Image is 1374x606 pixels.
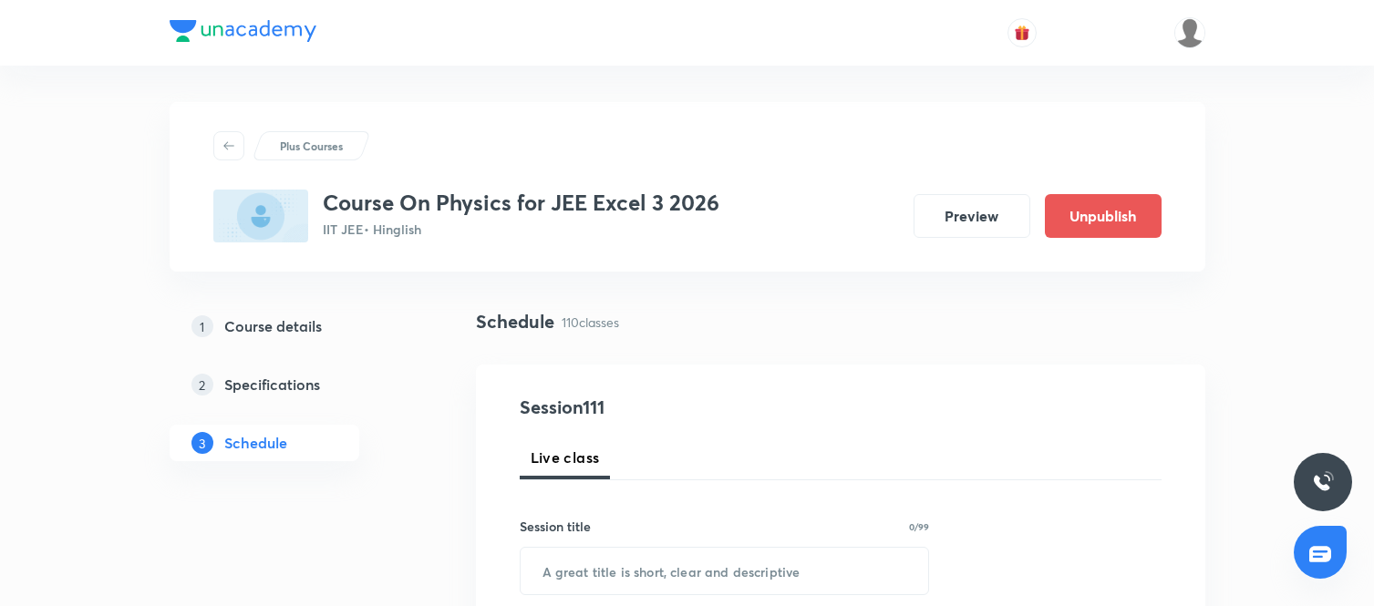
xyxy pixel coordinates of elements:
button: avatar [1007,18,1037,47]
h6: Session title [520,517,591,536]
a: Company Logo [170,20,316,46]
button: Unpublish [1045,194,1162,238]
p: IIT JEE • Hinglish [323,220,719,239]
button: Preview [914,194,1030,238]
h3: Course On Physics for JEE Excel 3 2026 [323,190,719,216]
p: 2 [191,374,213,395]
img: ttu [1312,471,1334,493]
span: Live class [531,447,600,468]
p: 1 [191,315,213,337]
img: Md Khalid Hasan Ansari [1174,17,1205,48]
p: Plus Courses [280,138,343,154]
h5: Specifications [224,374,320,395]
p: 110 classes [562,313,619,332]
a: 2Specifications [170,366,418,403]
img: avatar [1014,25,1030,41]
a: 1Course details [170,308,418,344]
h4: Schedule [476,308,554,335]
h4: Session 111 [520,394,852,421]
input: A great title is short, clear and descriptive [521,548,929,594]
h5: Course details [224,315,322,337]
p: 3 [191,432,213,454]
img: 5CEBF3AD-F95C-4BFD-8E02-B18679F64896_plus.png [213,190,308,242]
img: Company Logo [170,20,316,42]
p: 0/99 [909,522,929,531]
h5: Schedule [224,432,287,454]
